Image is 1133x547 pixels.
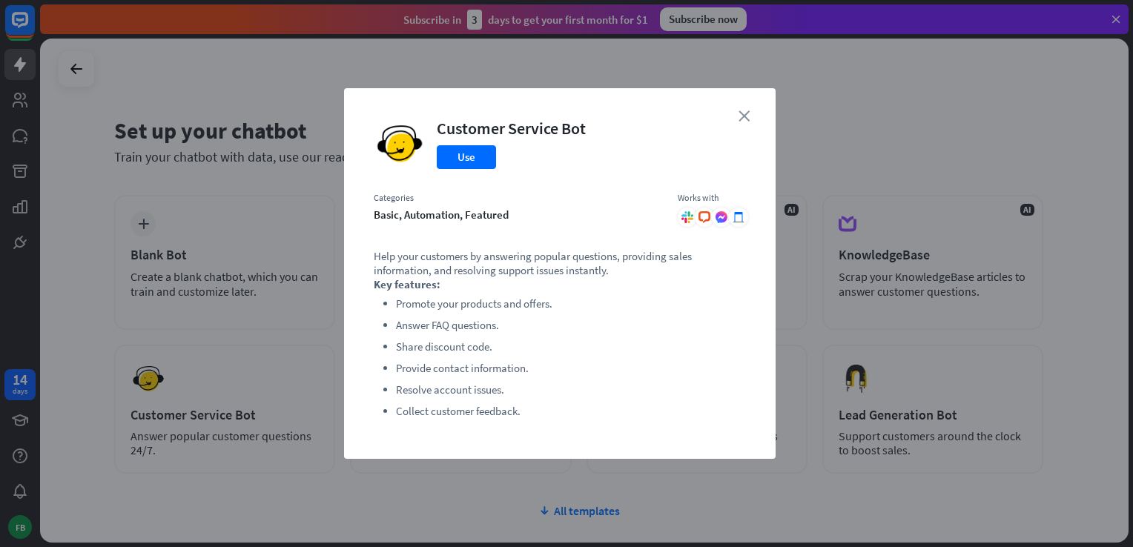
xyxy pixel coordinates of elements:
[374,118,426,170] img: Customer Service Bot
[437,118,586,139] div: Customer Service Bot
[437,145,496,169] button: Use
[396,316,746,334] li: Answer FAQ questions.
[374,192,663,204] div: Categories
[396,402,746,420] li: Collect customer feedback.
[374,208,663,222] div: basic, automation, featured
[396,295,746,313] li: Promote your products and offers.
[396,359,746,377] li: Provide contact information.
[374,249,746,277] p: Help your customers by answering popular questions, providing sales information, and resolving su...
[396,338,746,356] li: Share discount code.
[396,381,746,399] li: Resolve account issues.
[678,192,746,204] div: Works with
[12,6,56,50] button: Open LiveChat chat widget
[374,277,440,291] strong: Key features:
[739,110,750,122] i: close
